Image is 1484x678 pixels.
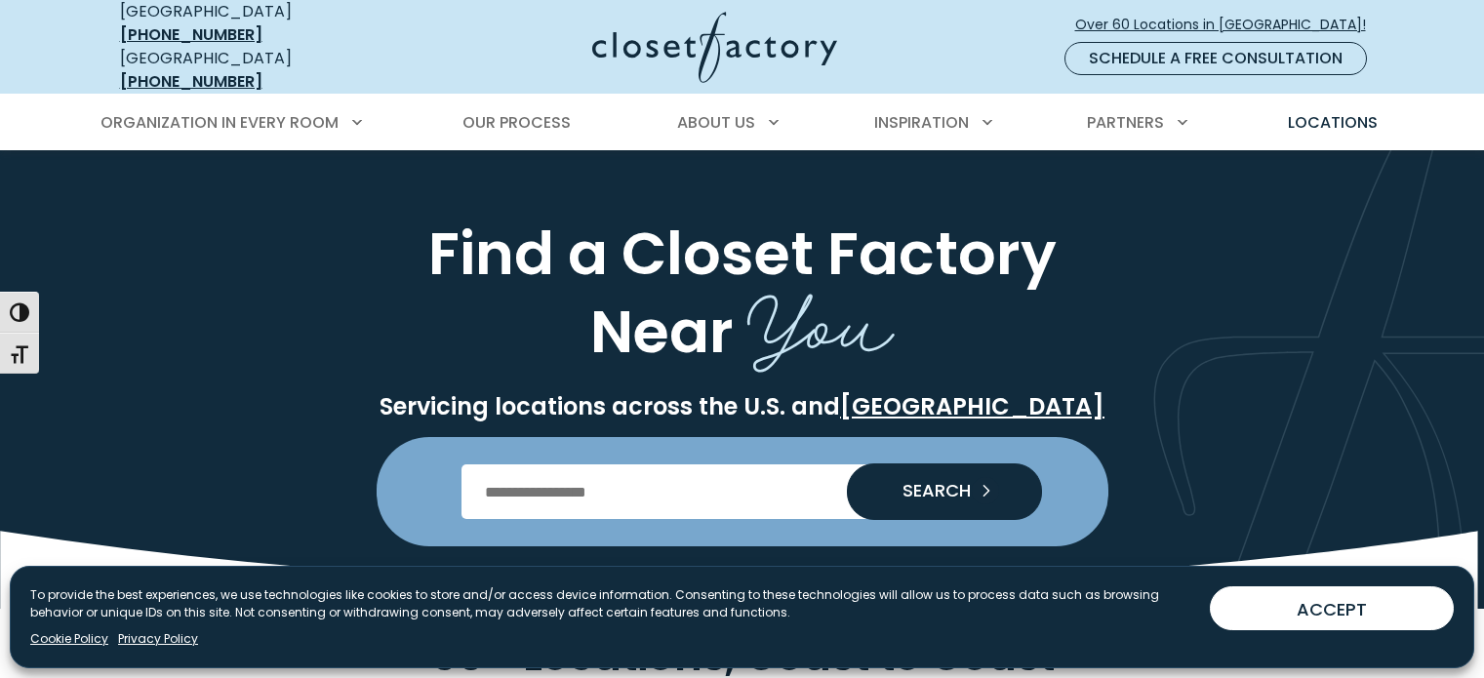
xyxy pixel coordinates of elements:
div: [GEOGRAPHIC_DATA] [120,47,403,94]
img: Closet Factory Logo [592,12,837,83]
button: Search our Nationwide Locations [847,463,1042,520]
span: Near [590,290,734,373]
a: [PHONE_NUMBER] [120,70,262,93]
a: Privacy Policy [118,630,198,648]
span: Organization in Every Room [100,111,339,134]
a: [PHONE_NUMBER] [120,23,262,46]
a: Cookie Policy [30,630,108,648]
a: [GEOGRAPHIC_DATA] [840,390,1104,422]
button: ACCEPT [1210,586,1454,630]
span: Find a Closet Factory [428,212,1057,295]
span: Partners [1087,111,1164,134]
p: To provide the best experiences, we use technologies like cookies to store and/or access device i... [30,586,1194,621]
span: Inspiration [874,111,969,134]
span: Locations [1288,111,1378,134]
span: About Us [677,111,755,134]
span: Our Process [462,111,571,134]
span: You [747,256,895,379]
a: Over 60 Locations in [GEOGRAPHIC_DATA]! [1074,8,1383,42]
a: Schedule a Free Consultation [1064,42,1367,75]
p: Servicing locations across the U.S. and [116,392,1369,421]
span: Over 60 Locations in [GEOGRAPHIC_DATA]! [1075,15,1382,35]
span: SEARCH [887,482,971,499]
input: Enter Postal Code [461,464,1023,519]
nav: Primary Menu [87,96,1398,150]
